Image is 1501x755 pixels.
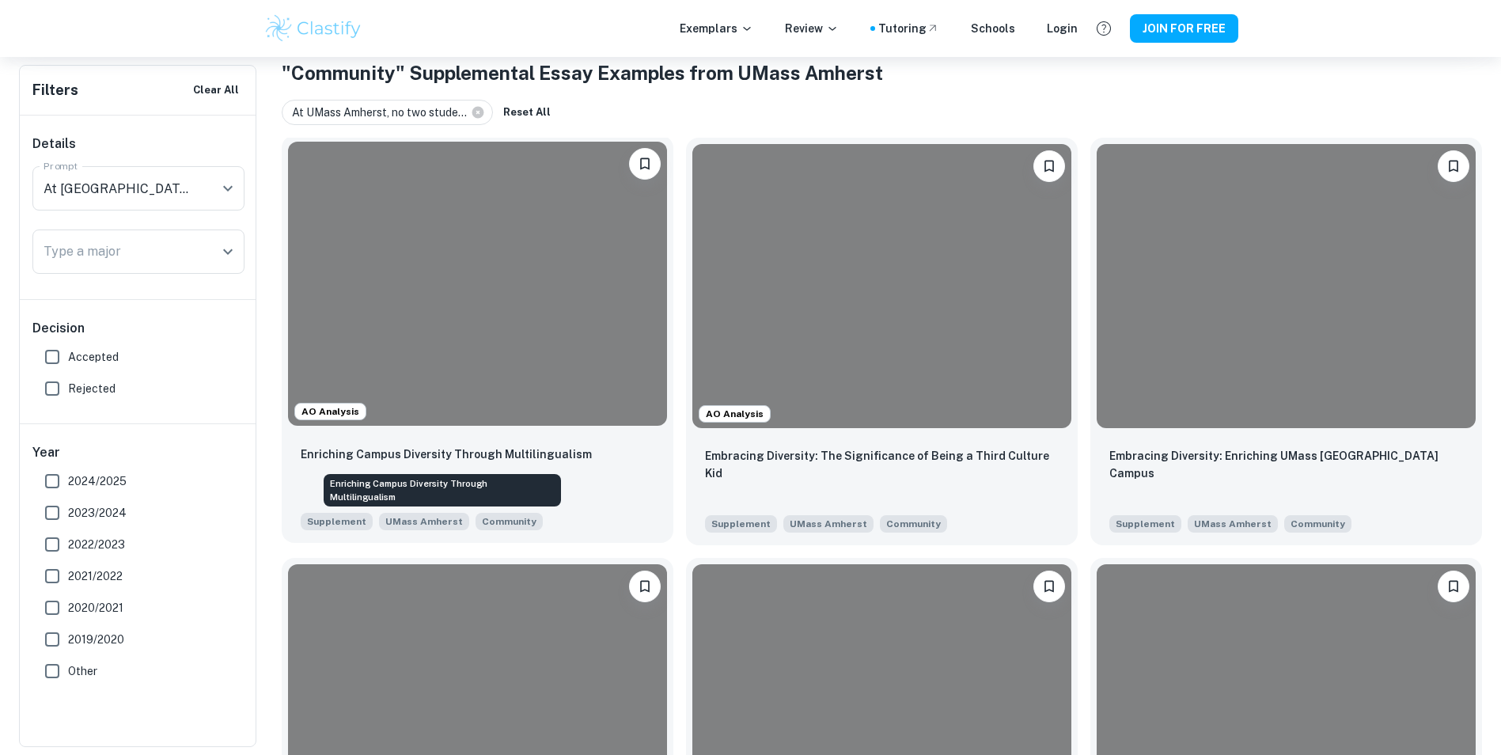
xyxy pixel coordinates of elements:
span: 2024/2025 [68,472,127,490]
label: Prompt [44,159,78,173]
a: AO AnalysisPlease log in to bookmark exemplarsEmbracing Diversity: The Significance of Being a Th... [686,138,1078,545]
a: Please log in to bookmark exemplarsEmbracing Diversity: Enriching UMass Amherst CampusSupplementU... [1090,138,1482,545]
span: UMass Amherst [783,515,874,533]
span: Community [482,514,536,529]
button: Please log in to bookmark exemplars [1033,150,1065,182]
button: Please log in to bookmark exemplars [629,571,661,602]
p: Enriching Campus Diversity Through Multilingualism [301,446,592,463]
button: JOIN FOR FREE [1130,14,1238,43]
p: Review [785,20,839,37]
span: 2020/2021 [68,599,123,617]
button: Help and Feedback [1090,15,1117,42]
button: Please log in to bookmark exemplars [629,148,661,180]
a: Schools [971,20,1015,37]
span: Rejected [68,380,116,397]
img: Clastify logo [263,13,364,44]
button: Clear All [189,78,243,102]
span: Other [68,662,97,680]
button: Please log in to bookmark exemplars [1033,571,1065,602]
span: At UMass Amherst, no two students are alike. Our communities and groups often define us and shape... [880,514,947,533]
span: Accepted [68,348,119,366]
p: Embracing Diversity: The Significance of Being a Third Culture Kid [705,447,1059,482]
span: Supplement [705,515,777,533]
a: Tutoring [878,20,939,37]
h1: "Community" Supplemental Essay Examples from UMass Amherst [282,59,1482,87]
h6: Details [32,135,244,154]
span: Supplement [1109,515,1181,533]
button: Open [217,177,239,199]
span: 2023/2024 [68,504,127,522]
h6: Year [32,443,244,462]
span: Community [886,517,941,531]
h6: Filters [32,79,78,101]
button: Please log in to bookmark exemplars [1438,571,1469,602]
p: Exemplars [680,20,753,37]
a: Login [1047,20,1078,37]
span: Supplement [301,513,373,530]
span: UMass Amherst [1188,515,1278,533]
p: Embracing Diversity: Enriching UMass Amherst Campus [1109,447,1463,482]
h6: Decision [32,319,244,338]
span: At UMass Amherst, no two students are alike. Our communities and groups often define us and shape... [476,511,543,530]
button: Please log in to bookmark exemplars [1438,150,1469,182]
span: 2021/2022 [68,567,123,585]
span: UMass Amherst [379,513,469,530]
span: Community [1291,517,1345,531]
button: Reset All [499,101,555,124]
div: Enriching Campus Diversity Through Multilingualism [324,474,561,506]
span: 2022/2023 [68,536,125,553]
span: AO Analysis [295,404,366,419]
span: AO Analysis [699,407,770,421]
div: At UMass Amherst, no two stude... [282,100,493,125]
span: At UMass Amherst, no two stude... [292,104,474,121]
button: Open [217,241,239,263]
span: At UMass Amherst, no two students are alike. Our communities and groups often define us and shape... [1284,514,1351,533]
span: 2019/2020 [68,631,124,648]
a: AO AnalysisPlease log in to bookmark exemplarsEnriching Campus Diversity Through MultilingualismS... [282,138,673,545]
